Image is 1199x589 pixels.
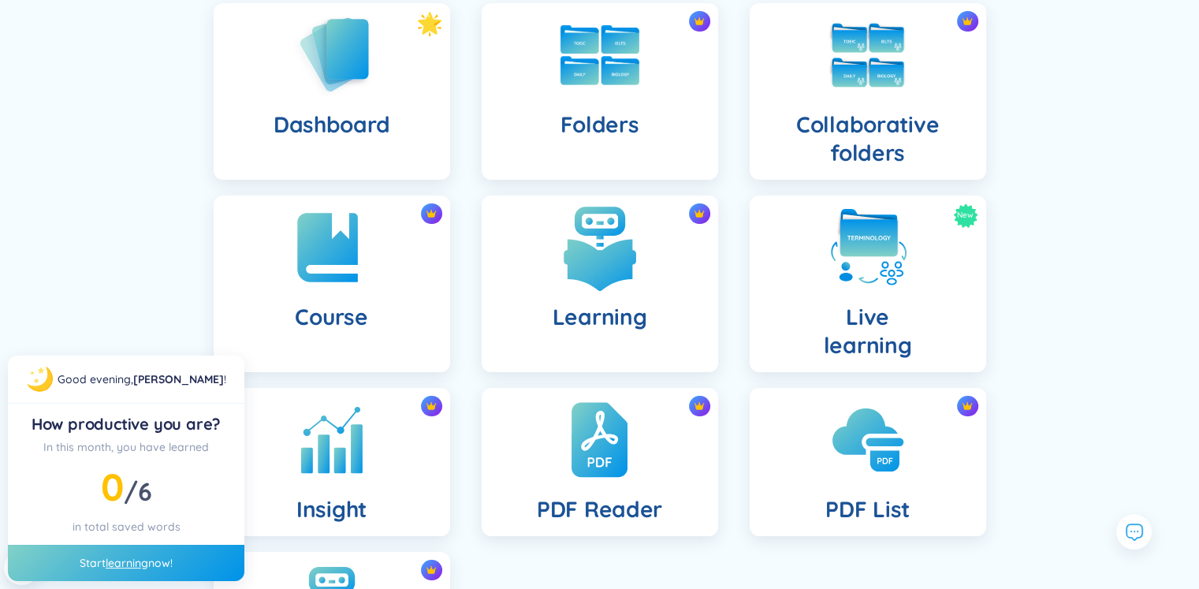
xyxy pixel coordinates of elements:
[20,518,232,535] div: in total saved words
[20,438,232,456] div: In this month, you have learned
[553,303,647,331] h4: Learning
[466,388,734,536] a: crown iconPDF Reader
[560,110,639,139] h4: Folders
[106,556,148,570] a: learning
[694,16,705,27] img: crown icon
[426,565,437,576] img: crown icon
[734,388,1002,536] a: crown iconPDF List
[426,401,437,412] img: crown icon
[825,495,910,524] h4: PDF List
[466,196,734,372] a: crown iconLearning
[138,475,152,507] span: 6
[824,303,912,360] h4: Live learning
[962,401,973,412] img: crown icon
[133,372,224,386] a: [PERSON_NAME]
[296,495,367,524] h4: Insight
[734,196,1002,372] a: NewLivelearning
[957,203,974,228] span: New
[537,495,662,524] h4: PDF Reader
[734,3,1002,180] a: crown iconCollaborative folders
[20,413,232,435] div: How productive you are?
[8,545,244,581] div: Start now!
[962,16,973,27] img: crown icon
[762,110,974,167] h4: Collaborative folders
[198,388,466,536] a: crown iconInsight
[466,3,734,180] a: crown iconFolders
[694,208,705,219] img: crown icon
[295,303,367,331] h4: Course
[101,463,124,510] span: 0
[426,208,437,219] img: crown icon
[198,3,466,180] a: Dashboard
[694,401,705,412] img: crown icon
[274,110,389,139] h4: Dashboard
[198,196,466,372] a: crown iconCourse
[124,475,151,507] span: /
[58,372,133,386] span: Good evening ,
[58,371,226,388] div: !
